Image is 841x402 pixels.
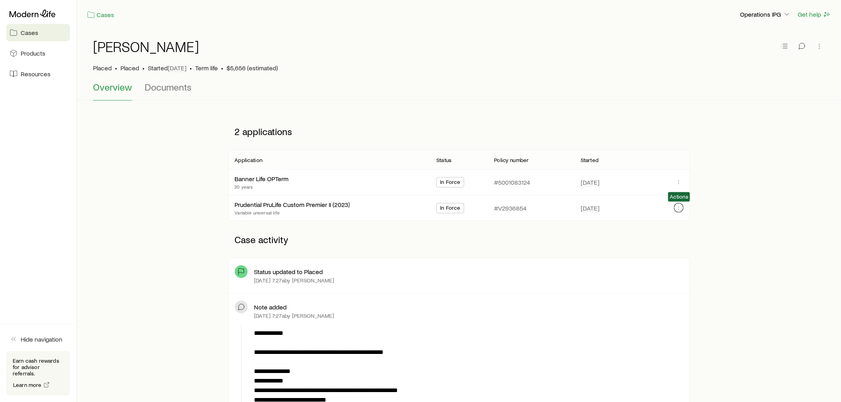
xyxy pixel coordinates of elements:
[221,64,223,72] span: •
[228,228,690,251] p: Case activity
[670,194,688,200] span: Actions
[6,24,70,41] a: Cases
[93,81,825,100] div: Case details tabs
[13,382,42,388] span: Learn more
[145,81,192,93] span: Documents
[6,65,70,83] a: Resources
[254,277,334,284] p: [DATE] 7:27a by [PERSON_NAME]
[234,184,289,190] p: 20 years
[142,64,145,72] span: •
[440,179,460,187] span: In Force
[21,49,45,57] span: Products
[234,209,350,216] p: Variable universal life
[6,351,70,396] div: Earn cash rewards for advisor referrals.Learn more
[234,201,350,209] div: Prudential PruLife Custom Premier II (2023)
[234,157,262,163] p: Application
[740,10,791,18] p: Operations IPG
[115,64,117,72] span: •
[494,178,531,186] p: #5001083124
[254,303,287,311] p: Note added
[87,10,114,19] a: Cases
[798,10,831,19] button: Get help
[120,64,139,72] span: Placed
[581,157,599,163] p: Started
[21,335,62,343] span: Hide navigation
[494,204,527,212] p: #V2936854
[21,70,50,78] span: Resources
[436,157,452,163] p: Status
[254,313,334,319] p: [DATE] 7:27a by [PERSON_NAME]
[93,39,199,54] h1: [PERSON_NAME]
[228,120,690,143] p: 2 applications
[13,358,64,377] p: Earn cash rewards for advisor referrals.
[581,178,599,186] span: [DATE]
[190,64,192,72] span: •
[195,64,218,72] span: Term life
[168,64,186,72] span: [DATE]
[93,64,112,72] p: Placed
[148,64,186,72] p: Started
[234,201,350,208] a: Prudential PruLife Custom Premier II (2023)
[93,81,132,93] span: Overview
[581,204,599,212] span: [DATE]
[227,64,278,72] span: $5,656 (estimated)
[494,157,529,163] p: Policy number
[440,205,460,213] span: In Force
[740,10,791,19] button: Operations IPG
[6,44,70,62] a: Products
[234,175,289,182] a: Banner Life OPTerm
[254,268,323,276] p: Status updated to Placed
[21,29,38,37] span: Cases
[6,330,70,348] button: Hide navigation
